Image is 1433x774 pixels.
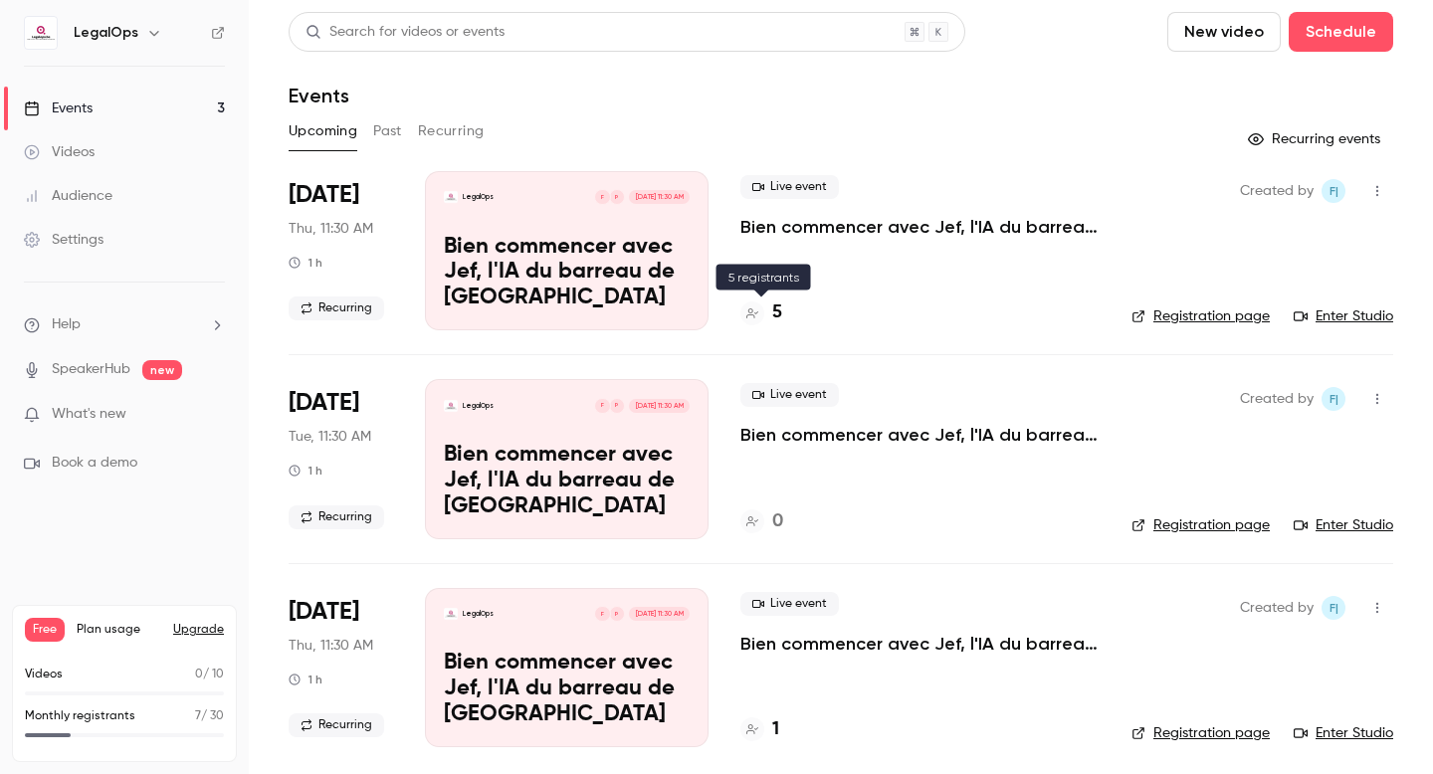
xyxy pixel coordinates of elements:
div: Videos [24,142,95,162]
span: Recurring [289,713,384,737]
span: 0 [195,669,203,680]
a: Bien commencer avec Jef, l'IA du barreau de [GEOGRAPHIC_DATA] [740,215,1100,239]
span: [DATE] 11:30 AM [629,399,689,413]
h4: 5 [772,299,782,326]
span: [DATE] 11:30 AM [629,190,689,204]
a: Registration page [1131,306,1270,326]
div: Events [24,98,93,118]
span: new [142,360,182,380]
img: Bien commencer avec Jef, l'IA du barreau de Bruxelles [444,190,458,204]
a: 5 [740,299,782,326]
span: Created by [1240,596,1314,620]
p: LegalOps [463,192,494,202]
p: / 30 [195,707,224,725]
button: Past [373,115,402,147]
span: 7 [195,710,201,722]
div: Search for videos or events [306,22,505,43]
img: Bien commencer avec Jef, l'IA du barreau de Bruxelles [444,607,458,621]
div: Settings [24,230,103,250]
div: P [609,606,625,622]
span: What's new [52,404,126,425]
span: Created by [1240,387,1314,411]
button: Recurring events [1239,123,1393,155]
button: Recurring [418,115,485,147]
li: help-dropdown-opener [24,314,225,335]
div: Oct 16 Thu, 11:30 AM (Europe/Madrid) [289,171,393,330]
p: Bien commencer avec Jef, l'IA du barreau de [GEOGRAPHIC_DATA] [444,651,690,727]
div: Audience [24,186,112,206]
span: Help [52,314,81,335]
a: Registration page [1131,723,1270,743]
a: Registration page [1131,515,1270,535]
a: Enter Studio [1294,306,1393,326]
div: P [609,398,625,414]
a: 1 [740,716,779,743]
div: Oct 21 Tue, 11:30 AM (Europe/Madrid) [289,379,393,538]
span: Thu, 11:30 AM [289,636,373,656]
span: Book a demo [52,453,137,474]
span: Created by [1240,179,1314,203]
p: LegalOps [463,609,494,619]
p: Bien commencer avec Jef, l'IA du barreau de [GEOGRAPHIC_DATA] [444,235,690,311]
span: Tue, 11:30 AM [289,427,371,447]
div: 1 h [289,255,322,271]
a: Bien commencer avec Jef, l'IA du barreau de BruxellesLegalOpsPF[DATE] 11:30 AMBien commencer avec... [425,171,709,330]
button: Upgrade [173,622,224,638]
img: Bien commencer avec Jef, l'IA du barreau de Bruxelles [444,399,458,413]
p: / 10 [195,666,224,683]
span: [DATE] [289,387,359,419]
p: Monthly registrants [25,707,135,725]
a: SpeakerHub [52,359,130,380]
span: F| [1330,387,1338,411]
div: F [594,398,610,414]
span: Frédéric | LegalOps [1322,387,1345,411]
h1: Events [289,84,349,107]
span: Frédéric | LegalOps [1322,179,1345,203]
button: New video [1167,12,1281,52]
span: Thu, 11:30 AM [289,219,373,239]
span: F| [1330,179,1338,203]
div: 1 h [289,463,322,479]
span: F| [1330,596,1338,620]
a: Bien commencer avec Jef, l'IA du barreau de BruxellesLegalOpsPF[DATE] 11:30 AMBien commencer avec... [425,379,709,538]
span: Plan usage [77,622,161,638]
p: Bien commencer avec Jef, l'IA du barreau de [GEOGRAPHIC_DATA] [444,443,690,519]
span: [DATE] [289,596,359,628]
button: Schedule [1289,12,1393,52]
div: F [594,189,610,205]
span: Live event [740,592,839,616]
a: Enter Studio [1294,515,1393,535]
span: Frédéric | LegalOps [1322,596,1345,620]
img: LegalOps [25,17,57,49]
a: Bien commencer avec Jef, l'IA du barreau de [GEOGRAPHIC_DATA] [740,632,1100,656]
span: [DATE] [289,179,359,211]
span: Recurring [289,296,384,320]
div: F [594,606,610,622]
a: Enter Studio [1294,723,1393,743]
span: Live event [740,175,839,199]
h4: 1 [772,716,779,743]
p: Videos [25,666,63,683]
p: LegalOps [463,401,494,411]
span: [DATE] 11:30 AM [629,607,689,621]
div: Oct 30 Thu, 11:30 AM (Europe/Madrid) [289,588,393,747]
h4: 0 [772,508,783,535]
div: 1 h [289,672,322,687]
a: Bien commencer avec Jef, l'IA du barreau de BruxellesLegalOpsPF[DATE] 11:30 AMBien commencer avec... [425,588,709,747]
button: Upcoming [289,115,357,147]
span: Recurring [289,505,384,529]
div: P [609,189,625,205]
a: Bien commencer avec Jef, l'IA du barreau de [GEOGRAPHIC_DATA] [740,423,1100,447]
h6: LegalOps [74,23,138,43]
span: Free [25,618,65,642]
span: Live event [740,383,839,407]
a: 0 [740,508,783,535]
